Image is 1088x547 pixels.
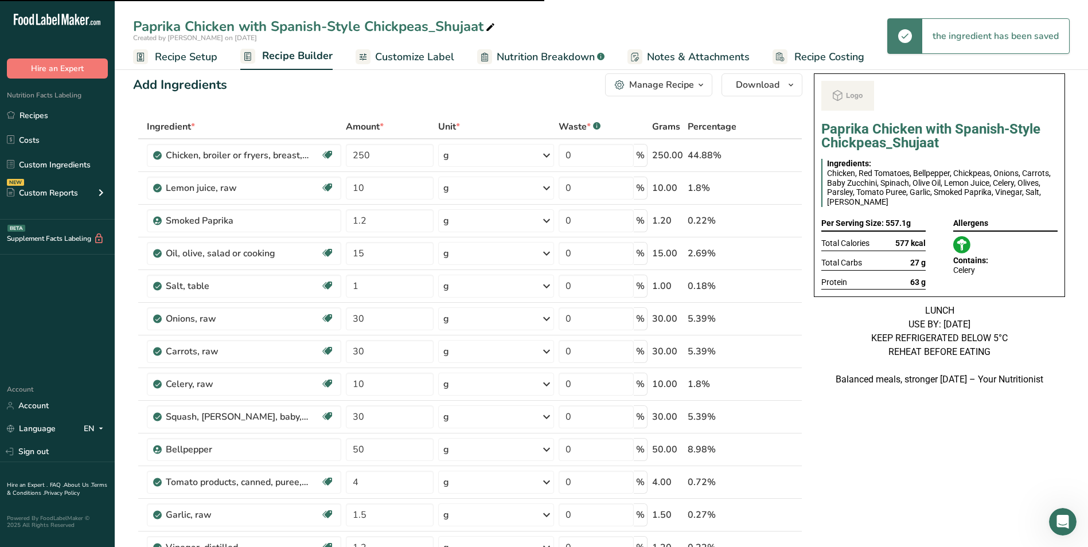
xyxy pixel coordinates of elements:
[356,44,454,70] a: Customize Label
[443,279,449,293] div: g
[147,120,195,134] span: Ingredient
[443,475,449,489] div: g
[438,120,460,134] span: Unit
[443,443,449,456] div: g
[722,73,802,96] button: Download
[166,377,309,391] div: Celery, raw
[44,489,80,497] a: Privacy Policy
[794,49,864,65] span: Recipe Costing
[688,443,748,456] div: 8.98%
[346,120,384,134] span: Amount
[443,214,449,228] div: g
[652,312,683,326] div: 30.00
[652,377,683,391] div: 10.00
[7,515,108,529] div: Powered By FoodLabelMaker © 2025 All Rights Reserved
[688,508,748,522] div: 0.27%
[240,43,333,71] a: Recipe Builder
[166,214,309,228] div: Smoked Paprika
[375,49,454,65] span: Customize Label
[821,258,862,268] span: Total Carbs
[166,312,309,326] div: Onions, raw
[736,78,779,92] span: Download
[688,410,748,424] div: 5.39%
[688,279,748,293] div: 0.18%
[910,278,926,287] span: 63 g
[652,214,683,228] div: 1.20
[821,278,847,287] span: Protein
[652,247,683,260] div: 15.00
[64,481,91,489] a: About Us .
[629,78,694,92] div: Manage Recipe
[133,44,217,70] a: Recipe Setup
[827,169,1051,206] span: Chicken, Red Tomatoes, Bellpepper, Chickpeas, Onions, Carrots, Baby Zucchini, Spinach, Olive Oil,...
[166,410,309,424] div: Squash, [PERSON_NAME], baby, raw
[922,19,1069,53] div: the ingredient has been saved
[953,265,1058,275] div: Celery
[443,247,449,260] div: g
[688,345,748,358] div: 5.39%
[7,225,25,232] div: BETA
[821,239,869,248] span: Total Calories
[652,475,683,489] div: 4.00
[688,312,748,326] div: 5.39%
[7,481,48,489] a: Hire an Expert .
[443,312,449,326] div: g
[821,122,1058,150] h1: Paprika Chicken with Spanish-Style Chickpeas_Shujaat
[7,187,78,199] div: Custom Reports
[652,410,683,424] div: 30.00
[953,256,988,265] span: Contains:
[652,443,683,456] div: 50.00
[50,481,64,489] a: FAQ .
[814,304,1065,386] div: LUNCH USE BY: [DATE] KEEP REFRIGERATED BELOW 5°C REHEAT BEFORE EATING Balanced meals, stronger [D...
[895,239,926,248] span: 577 kcal
[133,33,257,42] span: Created by [PERSON_NAME] on [DATE]
[652,508,683,522] div: 1.50
[7,419,56,439] a: Language
[477,44,605,70] a: Nutrition Breakdown
[84,422,108,436] div: EN
[443,181,449,195] div: g
[1049,508,1077,536] iframe: Intercom live chat
[133,76,227,95] div: Add Ingredients
[827,159,1053,169] div: Ingredients:
[652,149,683,162] div: 250.00
[7,179,24,186] div: NEW
[559,120,600,134] div: Waste
[443,149,449,162] div: g
[652,120,680,134] span: Grams
[166,475,309,489] div: Tomato products, canned, puree, without salt added
[443,345,449,358] div: g
[652,181,683,195] div: 10.00
[166,181,309,195] div: Lemon juice, raw
[688,247,748,260] div: 2.69%
[652,345,683,358] div: 30.00
[166,508,309,522] div: Garlic, raw
[133,16,497,37] div: Paprika Chicken with Spanish-Style Chickpeas_Shujaat
[688,377,748,391] div: 1.8%
[605,73,712,96] button: Manage Recipe
[443,377,449,391] div: g
[443,410,449,424] div: g
[166,345,309,358] div: Carrots, raw
[497,49,595,65] span: Nutrition Breakdown
[910,258,926,268] span: 27 g
[688,181,748,195] div: 1.8%
[688,475,748,489] div: 0.72%
[155,49,217,65] span: Recipe Setup
[166,247,309,260] div: Oil, olive, salad or cooking
[7,481,107,497] a: Terms & Conditions .
[688,149,748,162] div: 44.88%
[166,443,309,456] div: Bellpepper
[262,48,333,64] span: Recipe Builder
[166,149,309,162] div: Chicken, broiler or fryers, breast, skinless, boneless, meat only, raw
[821,216,926,232] div: Per Serving Size: 557.1g
[647,49,750,65] span: Notes & Attachments
[953,236,970,253] img: Celery
[7,58,108,79] button: Hire an Expert
[627,44,750,70] a: Notes & Attachments
[953,216,1058,232] div: Allergens
[688,214,748,228] div: 0.22%
[443,508,449,522] div: g
[166,279,309,293] div: Salt, table
[652,279,683,293] div: 1.00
